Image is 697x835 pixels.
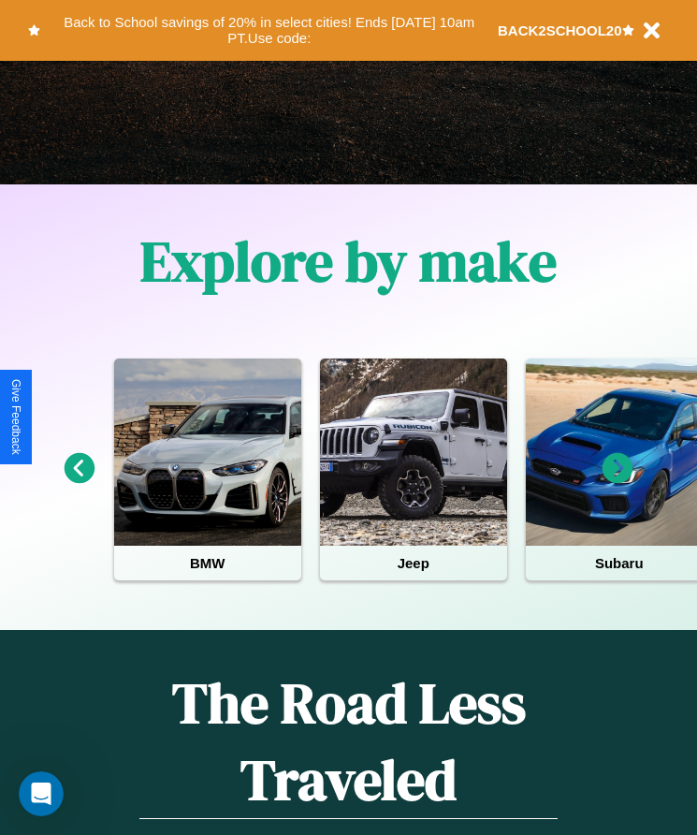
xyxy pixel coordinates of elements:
h4: Jeep [320,546,507,580]
b: BACK2SCHOOL20 [498,22,622,38]
button: Back to School savings of 20% in select cities! Ends [DATE] 10am PT.Use code: [40,9,498,51]
iframe: Intercom live chat [19,771,64,816]
div: Give Feedback [9,379,22,455]
h1: Explore by make [140,223,557,300]
h1: The Road Less Traveled [139,665,558,819]
h4: BMW [114,546,301,580]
